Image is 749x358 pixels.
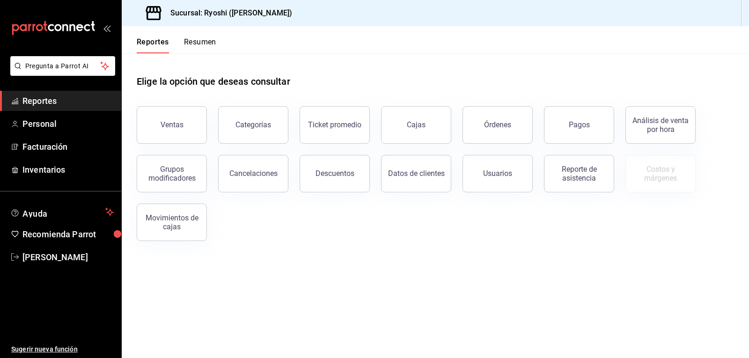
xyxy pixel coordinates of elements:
div: Movimientos de cajas [143,213,201,231]
button: Ventas [137,106,207,144]
div: Usuarios [483,169,512,178]
button: Resumen [184,37,216,53]
span: Facturación [22,140,114,153]
div: Costos y márgenes [632,165,690,183]
button: Usuarios [463,155,533,192]
span: Ayuda [22,206,102,218]
a: Pregunta a Parrot AI [7,68,115,78]
div: Cancelaciones [229,169,278,178]
div: Descuentos [316,169,354,178]
button: Pregunta a Parrot AI [10,56,115,76]
div: navigation tabs [137,37,216,53]
span: Personal [22,117,114,130]
button: Análisis de venta por hora [625,106,696,144]
button: Reporte de asistencia [544,155,614,192]
button: Movimientos de cajas [137,204,207,241]
div: Categorías [235,120,271,129]
button: Órdenes [463,106,533,144]
div: Ventas [161,120,184,129]
span: Recomienda Parrot [22,228,114,241]
div: Ticket promedio [308,120,361,129]
span: Pregunta a Parrot AI [25,61,101,71]
div: Datos de clientes [388,169,445,178]
button: Descuentos [300,155,370,192]
span: [PERSON_NAME] [22,251,114,263]
h1: Elige la opción que deseas consultar [137,74,290,88]
button: Pagos [544,106,614,144]
span: Sugerir nueva función [11,344,114,354]
div: Reporte de asistencia [550,165,608,183]
button: Reportes [137,37,169,53]
span: Inventarios [22,163,114,176]
button: Cancelaciones [218,155,288,192]
button: Grupos modificadores [137,155,207,192]
div: Pagos [569,120,590,129]
button: Ticket promedio [300,106,370,144]
div: Cajas [407,120,426,129]
button: Datos de clientes [381,155,451,192]
div: Análisis de venta por hora [632,116,690,134]
button: Cajas [381,106,451,144]
div: Órdenes [484,120,511,129]
h3: Sucursal: Ryoshi ([PERSON_NAME]) [163,7,292,19]
span: Reportes [22,95,114,107]
button: open_drawer_menu [103,24,110,32]
button: Contrata inventarios para ver este reporte [625,155,696,192]
button: Categorías [218,106,288,144]
div: Grupos modificadores [143,165,201,183]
